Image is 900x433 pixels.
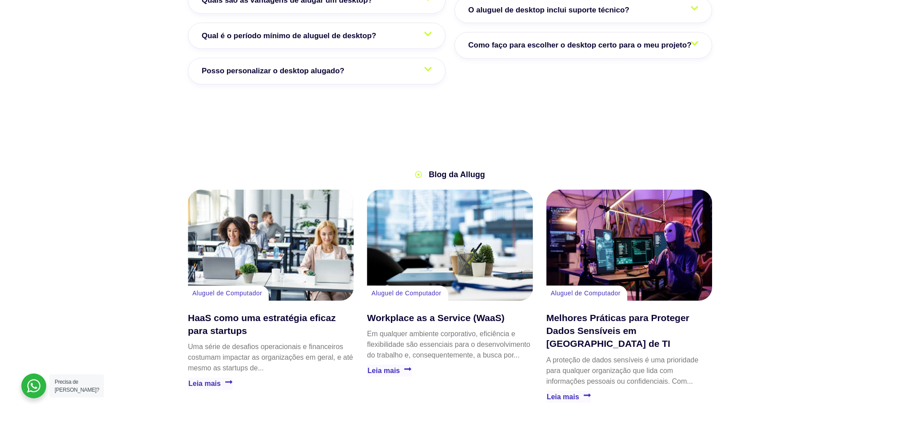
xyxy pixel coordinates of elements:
[192,290,262,297] a: Aluguel de Computador
[202,65,349,77] span: Posso personalizar o desktop alugado?
[468,4,634,16] span: O aluguel de desktop inclui suporte técnico?
[188,313,336,336] a: HaaS como uma estratégia eficaz para startups
[371,290,441,297] a: Aluguel de Computador
[856,390,900,433] iframe: Chat Widget
[468,40,696,51] span: Como faço para escolher o desktop certo para o meu projeto?
[546,190,712,301] a: Melhores Práticas para Proteger Dados Sensíveis em Equipamentos de TI
[546,391,591,403] a: Leia mais
[367,190,533,301] a: Workplace as a Service (WaaS)
[55,379,99,393] span: Precisa de [PERSON_NAME]?
[202,30,381,42] span: Qual é o período mínimo de aluguel de desktop?
[188,58,446,84] a: Posso personalizar o desktop alugado?
[367,365,412,377] a: Leia mais
[426,169,485,181] span: Blog da Allugg
[546,313,689,349] a: Melhores Práticas para Proteger Dados Sensíveis em [GEOGRAPHIC_DATA] de TI
[367,329,533,361] p: Em qualquer ambiente corporativo, eficiência e flexibilidade são essenciais para o desenvolviment...
[188,342,354,373] p: Uma série de desafios operacionais e financeiros costumam impactar as organizações em geral, e at...
[188,190,354,301] a: HaaS como uma estratégia eficaz para startups
[367,313,504,323] a: Workplace as a Service (WaaS)
[188,23,446,49] a: Qual é o período mínimo de aluguel de desktop?
[188,377,233,389] a: Leia mais
[856,390,900,433] div: Widget de chat
[551,290,621,297] a: Aluguel de Computador
[454,32,712,59] a: Como faço para escolher o desktop certo para o meu projeto?
[546,355,712,387] p: A proteção de dados sensíveis é uma prioridade para qualquer organização que lida com informações...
